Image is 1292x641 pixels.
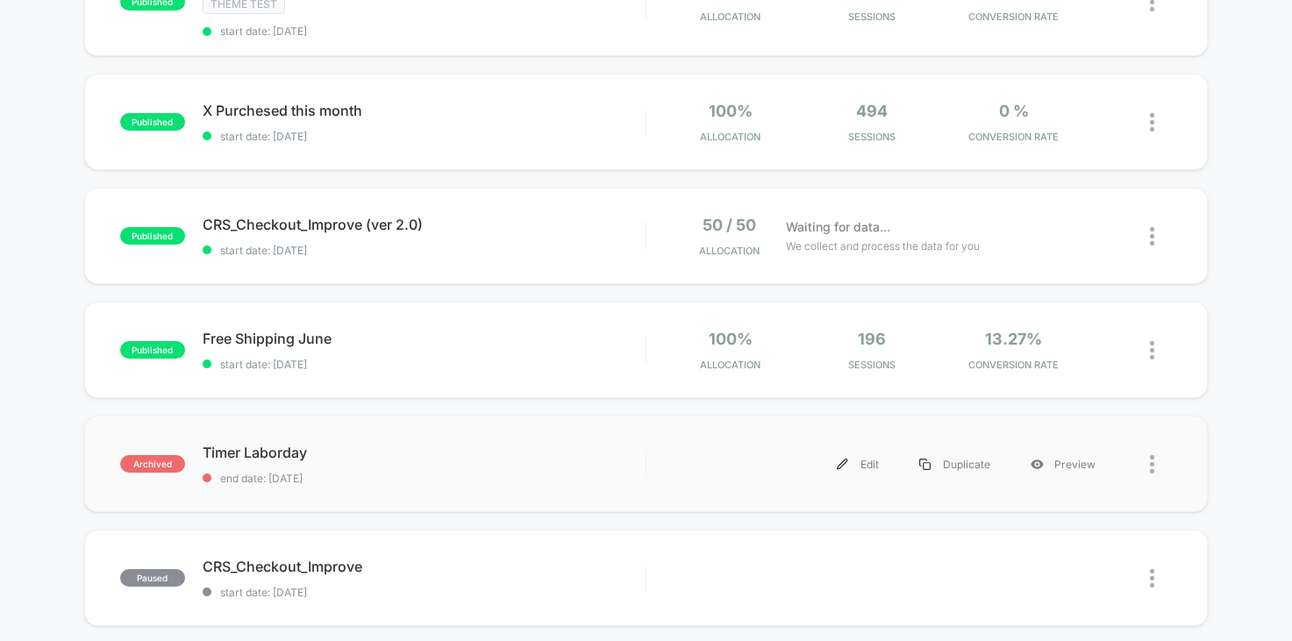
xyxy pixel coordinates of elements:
[203,25,646,38] span: start date: [DATE]
[1150,113,1154,132] img: close
[858,330,886,348] span: 196
[1010,445,1116,484] div: Preview
[203,586,646,599] span: start date: [DATE]
[203,244,646,257] span: start date: [DATE]
[120,455,185,473] span: archived
[899,445,1010,484] div: Duplicate
[947,11,1080,23] span: CONVERSION RATE
[999,102,1029,120] span: 0 %
[919,459,931,470] img: menu
[786,217,890,237] span: Waiting for data...
[700,359,760,371] span: Allocation
[120,113,185,131] span: published
[985,330,1042,348] span: 13.27%
[1150,455,1154,474] img: close
[120,341,185,359] span: published
[1150,341,1154,360] img: close
[203,444,646,461] span: Timer Laborday
[806,11,939,23] span: Sessions
[203,358,646,371] span: start date: [DATE]
[700,131,760,143] span: Allocation
[203,472,646,485] span: end date: [DATE]
[203,558,646,575] span: CRS_Checkout_Improve
[699,245,760,257] span: Allocation
[703,216,756,234] span: 50 / 50
[709,102,753,120] span: 100%
[837,459,848,470] img: menu
[120,227,185,245] span: published
[856,102,888,120] span: 494
[817,445,899,484] div: Edit
[1150,569,1154,588] img: close
[947,359,1080,371] span: CONVERSION RATE
[700,11,760,23] span: Allocation
[120,569,185,587] span: paused
[203,102,646,119] span: X Purchesed this month
[203,216,646,233] span: CRS_Checkout_Improve (ver 2.0)
[203,330,646,347] span: Free Shipping June
[1150,227,1154,246] img: close
[806,131,939,143] span: Sessions
[786,238,980,254] span: We collect and process the data for you
[203,130,646,143] span: start date: [DATE]
[709,330,753,348] span: 100%
[806,359,939,371] span: Sessions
